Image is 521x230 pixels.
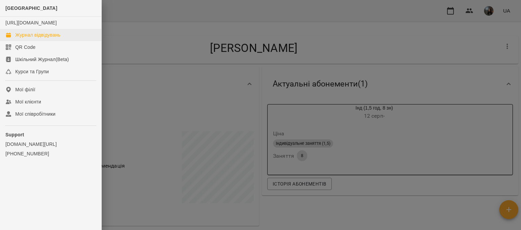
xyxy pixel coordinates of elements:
[5,5,57,11] span: [GEOGRAPHIC_DATA]
[15,32,60,38] div: Журнал відвідувань
[5,150,96,157] a: [PHONE_NUMBER]
[15,111,56,117] div: Мої співробітники
[5,20,57,25] a: [URL][DOMAIN_NAME]
[15,44,36,51] div: QR Code
[15,56,69,63] div: Шкільний Журнал(Beta)
[15,98,41,105] div: Мої клієнти
[5,131,96,138] p: Support
[5,141,96,148] a: [DOMAIN_NAME][URL]
[15,86,35,93] div: Мої філії
[15,68,49,75] div: Курси та Групи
